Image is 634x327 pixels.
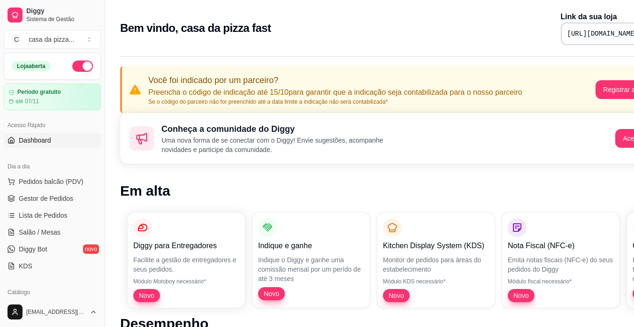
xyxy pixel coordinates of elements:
[4,301,101,323] button: [EMAIL_ADDRESS][DOMAIN_NAME]
[383,255,489,274] p: Monitor de pedidos para áreas do estabelecimento
[19,228,61,237] span: Salão / Mesas
[4,133,101,148] a: Dashboard
[4,30,101,49] button: Select a team
[15,98,39,105] article: até 07/11
[12,61,51,71] div: Loja aberta
[19,136,51,145] span: Dashboard
[508,240,614,251] p: Nota Fiscal (NFC-e)
[128,213,245,308] button: Diggy para EntregadoresFacilite a gestão de entregadores e seus pedidos.Módulo Motoboy necessário...
[161,122,402,136] h2: Conheça a comunidade do Diggy
[19,244,47,254] span: Diggy Bot
[133,278,239,285] p: Módulo Motoboy necessário*
[17,89,61,96] article: Período gratuito
[383,240,489,251] p: Kitchen Display System (KDS)
[4,191,101,206] a: Gestor de Pedidos
[72,61,93,72] button: Alterar Status
[26,7,97,15] span: Diggy
[19,194,73,203] span: Gestor de Pedidos
[12,35,21,44] span: C
[4,4,101,26] a: DiggySistema de Gestão
[4,84,101,110] a: Período gratuitoaté 07/11
[252,213,370,308] button: Indique e ganheIndique o Diggy e ganhe uma comissão mensal por um perído de até 3 mesesNovo
[4,225,101,240] a: Salão / Mesas
[19,261,32,271] span: KDS
[135,291,158,300] span: Novo
[4,242,101,257] a: Diggy Botnovo
[19,177,84,186] span: Pedidos balcão (PDV)
[508,255,614,274] p: Emita notas fiscais (NFC-e) do seus pedidos do Diggy
[26,15,97,23] span: Sistema de Gestão
[377,213,495,308] button: Kitchen Display System (KDS)Monitor de pedidos para áreas do estabelecimentoMódulo KDS necessário...
[4,159,101,174] div: Dia a dia
[29,35,74,44] div: casa da pizza ...
[161,136,402,154] p: Uma nova forma de se conectar com o Diggy! Envie sugestões, acompanhe novidades e participe da co...
[148,87,522,98] p: Preencha o código de indicação até 15/10 para garantir que a indicação seja contabilizada para o ...
[133,255,239,274] p: Facilite a gestão de entregadores e seus pedidos.
[258,240,364,251] p: Indique e ganhe
[148,74,522,87] p: Você foi indicado por um parceiro?
[133,240,239,251] p: Diggy para Entregadores
[258,255,364,283] p: Indique o Diggy e ganhe uma comissão mensal por um perído de até 3 meses
[383,278,489,285] p: Módulo KDS necessário*
[502,213,619,308] button: Nota Fiscal (NFC-e)Emita notas fiscais (NFC-e) do seus pedidos do DiggyMódulo fiscal necessário*Novo
[26,308,86,316] span: [EMAIL_ADDRESS][DOMAIN_NAME]
[4,285,101,300] div: Catálogo
[19,211,68,220] span: Lista de Pedidos
[148,98,522,106] p: Se o código do parceiro não for preenchido até a data limite a indicação não será contabilizada*
[260,289,283,298] span: Novo
[385,291,408,300] span: Novo
[508,278,614,285] p: Módulo fiscal necessário*
[4,259,101,274] a: KDS
[4,118,101,133] div: Acesso Rápido
[120,21,271,36] h2: Bem vindo, casa da pizza fast
[510,291,533,300] span: Novo
[4,174,101,189] button: Pedidos balcão (PDV)
[4,208,101,223] a: Lista de Pedidos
